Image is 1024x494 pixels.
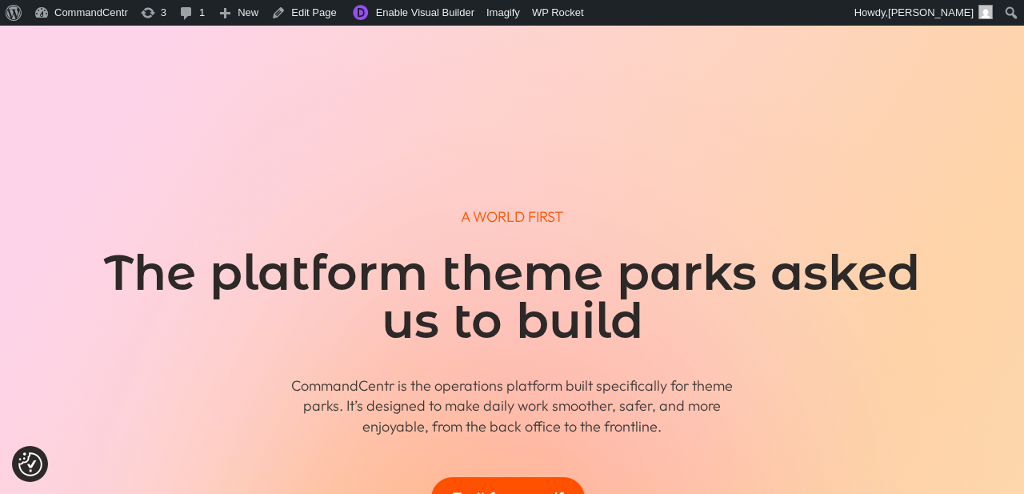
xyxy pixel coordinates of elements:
span: CommandCentr is the operations platform built specifically for theme parks. It’s designed to make... [291,376,733,435]
button: Consent Preferences [18,452,42,476]
p: A WORLD FIRST [102,207,922,227]
img: Revisit consent button [18,452,42,476]
h1: The platform theme parks asked us to build [102,249,922,353]
span: [PERSON_NAME] [888,6,974,18]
